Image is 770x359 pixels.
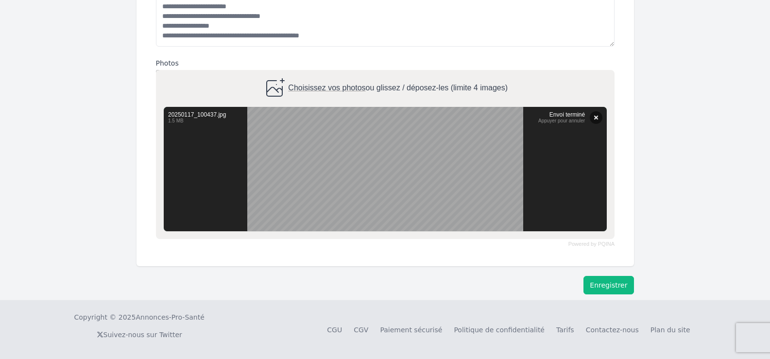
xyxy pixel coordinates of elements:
[556,326,574,334] a: Tarifs
[586,326,639,334] a: Contactez-nous
[156,58,615,68] label: Photos
[97,331,182,339] a: Suivez-nous sur Twitter
[288,84,365,92] span: Choisissez vos photos
[262,77,507,100] div: ou glissez / déposez-les (limite 4 images)
[568,242,614,246] a: Powered by PQINA
[136,312,204,322] a: Annonces-Pro-Santé
[327,326,342,334] a: CGU
[583,276,633,294] button: Enregistrer
[74,312,205,322] div: Copyright © 2025
[354,326,368,334] a: CGV
[454,326,545,334] a: Politique de confidentialité
[650,326,690,334] a: Plan du site
[380,326,442,334] a: Paiement sécurisé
